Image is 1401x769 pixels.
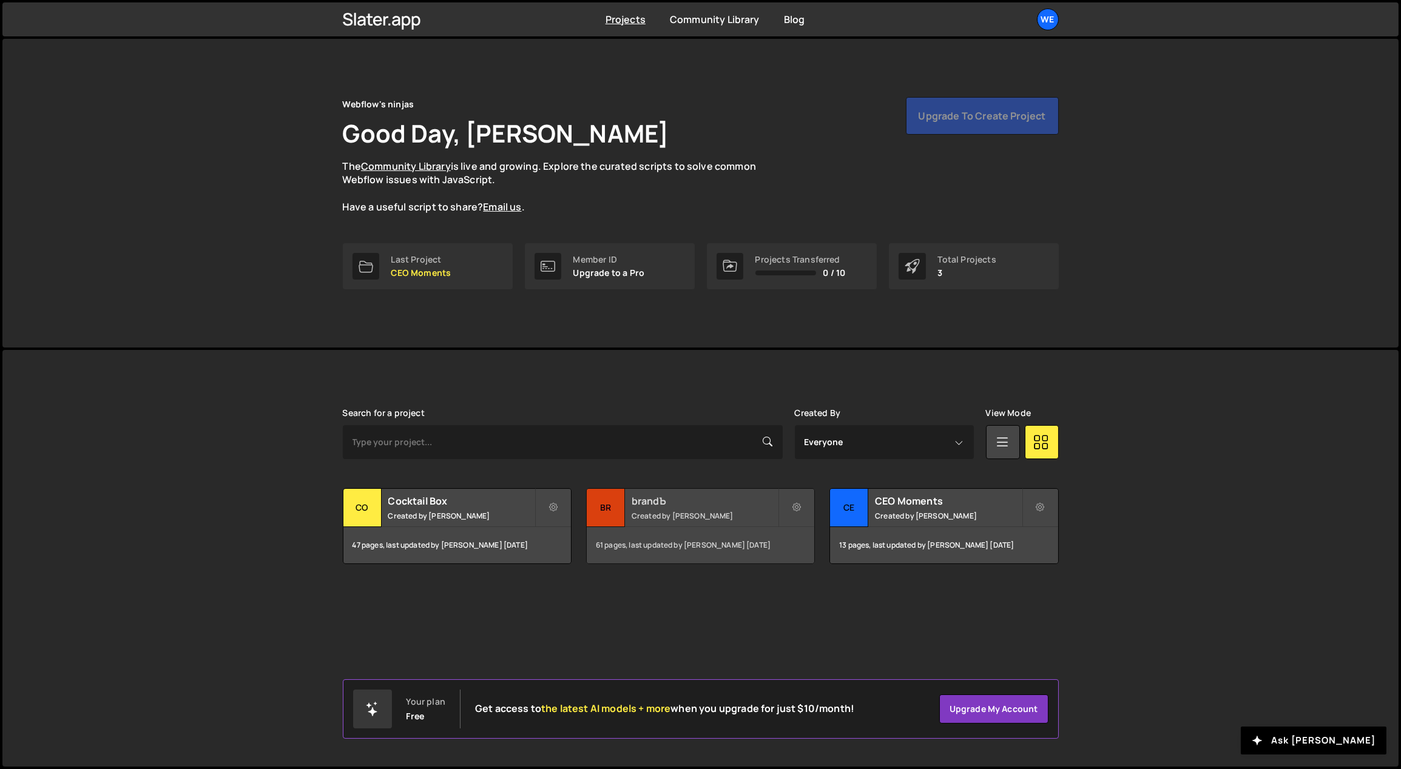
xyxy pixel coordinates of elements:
[343,116,669,150] h1: Good Day, [PERSON_NAME]
[875,494,1021,508] h2: CEO Moments
[587,489,625,527] div: br
[632,511,778,521] small: Created by [PERSON_NAME]
[343,243,513,289] a: Last Project CEO Moments
[407,697,445,707] div: Your plan
[388,511,535,521] small: Created by [PERSON_NAME]
[343,425,783,459] input: Type your project...
[361,160,451,173] a: Community Library
[823,268,846,278] span: 0 / 10
[475,703,854,714] h2: Get access to when you upgrade for just $10/month!
[343,489,382,527] div: Co
[875,511,1021,521] small: Created by [PERSON_NAME]
[587,527,814,563] div: 61 pages, last updated by [PERSON_NAME] [DATE]
[938,255,996,264] div: Total Projects
[784,13,805,26] a: Blog
[541,702,670,715] span: the latest AI models + more
[391,268,451,278] p: CEO Moments
[573,268,645,278] p: Upgrade to a Pro
[343,160,780,214] p: The is live and growing. Explore the curated scripts to solve common Webflow issues with JavaScri...
[606,13,646,26] a: Projects
[343,408,425,418] label: Search for a project
[483,200,521,213] a: Email us
[986,408,1031,418] label: View Mode
[1241,727,1386,754] button: Ask [PERSON_NAME]
[343,97,414,112] div: Webflow's ninjas
[755,255,846,264] div: Projects Transferred
[632,494,778,508] h2: brandЪ
[829,488,1058,564] a: CE CEO Moments Created by [PERSON_NAME] 13 pages, last updated by [PERSON_NAME] [DATE]
[586,488,815,564] a: br brandЪ Created by [PERSON_NAME] 61 pages, last updated by [PERSON_NAME] [DATE]
[938,268,996,278] p: 3
[343,527,571,563] div: 47 pages, last updated by [PERSON_NAME] [DATE]
[1037,8,1059,30] a: We
[343,488,572,564] a: Co Cocktail Box Created by [PERSON_NAME] 47 pages, last updated by [PERSON_NAME] [DATE]
[830,527,1058,563] div: 13 pages, last updated by [PERSON_NAME] [DATE]
[388,494,535,508] h2: Cocktail Box
[391,255,451,264] div: Last Project
[939,694,1048,724] a: Upgrade my account
[573,255,645,264] div: Member ID
[830,489,868,527] div: CE
[795,408,841,418] label: Created By
[407,711,425,721] div: Free
[670,13,760,26] a: Community Library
